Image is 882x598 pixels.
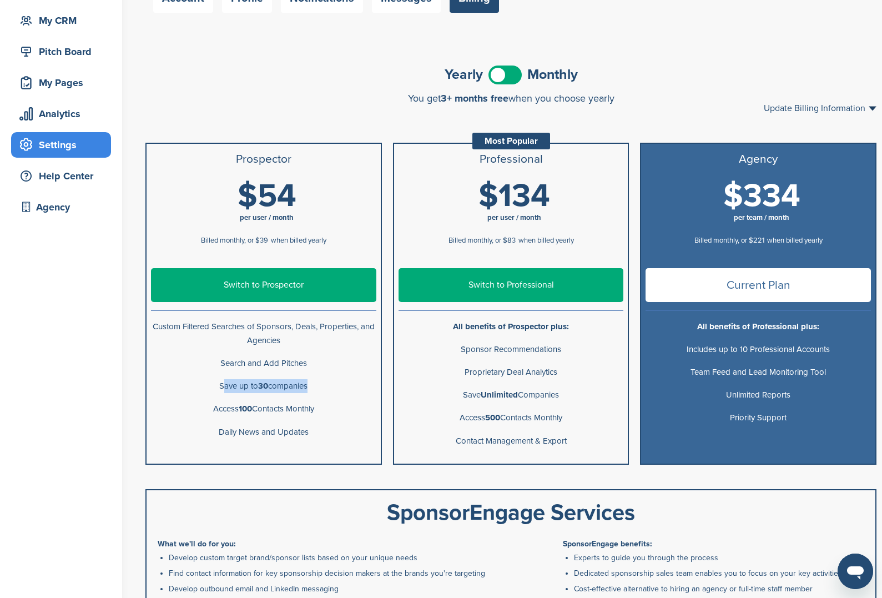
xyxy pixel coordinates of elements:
[11,132,111,158] a: Settings
[838,554,873,589] iframe: Button to launch messaging window
[151,268,376,302] a: Switch to Prospector
[399,365,624,379] p: Proprietary Deal Analytics
[151,379,376,393] p: Save up to companies
[169,583,507,595] li: Develop outbound email and LinkedIn messaging
[697,321,819,331] b: All benefits of Professional plus:
[764,104,876,113] a: Update Billing Information
[151,320,376,348] p: Custom Filtered Searches of Sponsors, Deals, Properties, and Agencies
[574,552,864,564] li: Experts to guide you through the process
[646,411,871,425] p: Priority Support
[169,552,507,564] li: Develop custom target brand/sponsor lists based on your unique needs
[169,567,507,579] li: Find contact information for key sponsorship decision makers at the brands you're targeting
[239,404,252,414] b: 100
[399,411,624,425] p: Access Contacts Monthly
[478,177,550,215] span: $134
[646,365,871,379] p: Team Feed and Lead Monitoring Tool
[472,133,550,149] div: Most Popular
[17,11,111,31] div: My CRM
[240,213,294,222] span: per user / month
[11,70,111,96] a: My Pages
[481,390,518,400] b: Unlimited
[17,42,111,62] div: Pitch Board
[11,8,111,33] a: My CRM
[485,413,500,423] b: 500
[441,92,508,104] span: 3+ months free
[694,236,764,245] span: Billed monthly, or $221
[646,153,871,166] h3: Agency
[527,68,578,82] span: Monthly
[574,567,864,579] li: Dedicated sponsorship sales team enables you to focus on your key activities
[448,236,516,245] span: Billed monthly, or $83
[563,539,652,549] b: SponsorEngage benefits:
[151,356,376,370] p: Search and Add Pitches
[445,68,483,82] span: Yearly
[574,583,864,595] li: Cost-effective alternative to hiring an agency or full-time staff member
[151,402,376,416] p: Access Contacts Monthly
[646,343,871,356] p: Includes up to 10 Professional Accounts
[399,343,624,356] p: Sponsor Recommendations
[734,213,789,222] span: per team / month
[399,388,624,402] p: Save Companies
[11,39,111,64] a: Pitch Board
[17,166,111,186] div: Help Center
[238,177,296,215] span: $54
[399,268,624,302] a: Switch to Professional
[453,321,569,331] b: All benefits of Prospector plus:
[646,268,871,302] span: Current Plan
[767,236,823,245] span: when billed yearly
[723,177,800,215] span: $334
[158,501,864,524] div: SponsorEngage Services
[11,194,111,220] a: Agency
[11,101,111,127] a: Analytics
[17,135,111,155] div: Settings
[17,197,111,217] div: Agency
[399,153,624,166] h3: Professional
[258,381,268,391] b: 30
[151,425,376,439] p: Daily News and Updates
[151,153,376,166] h3: Prospector
[17,73,111,93] div: My Pages
[518,236,574,245] span: when billed yearly
[487,213,541,222] span: per user / month
[646,388,871,402] p: Unlimited Reports
[399,434,624,448] p: Contact Management & Export
[11,163,111,189] a: Help Center
[145,93,876,104] div: You get when you choose yearly
[201,236,268,245] span: Billed monthly, or $39
[17,104,111,124] div: Analytics
[158,539,236,549] b: What we'll do for you:
[271,236,326,245] span: when billed yearly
